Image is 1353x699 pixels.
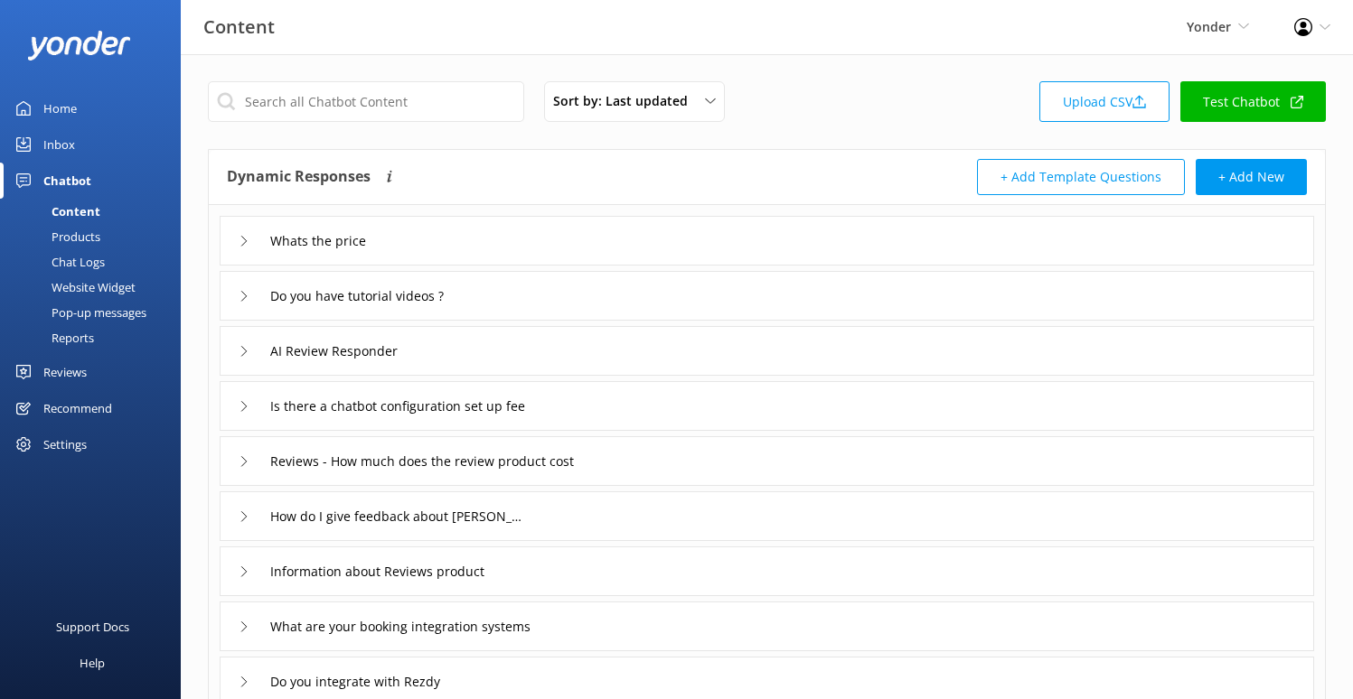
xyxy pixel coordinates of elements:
[11,199,100,224] div: Content
[11,224,181,249] a: Products
[208,81,524,122] input: Search all Chatbot Content
[11,249,181,275] a: Chat Logs
[11,325,181,350] a: Reports
[1196,159,1307,195] button: + Add New
[227,159,371,195] h4: Dynamic Responses
[27,31,131,61] img: yonder-white-logo.png
[11,325,94,350] div: Reports
[11,275,181,300] a: Website Widget
[11,199,181,224] a: Content
[11,249,105,275] div: Chat Logs
[43,354,87,390] div: Reviews
[203,13,275,42] h3: Content
[43,390,112,426] div: Recommend
[43,163,91,199] div: Chatbot
[11,300,146,325] div: Pop-up messages
[11,224,100,249] div: Products
[977,159,1185,195] button: + Add Template Questions
[11,300,181,325] a: Pop-up messages
[43,90,77,126] div: Home
[43,426,87,462] div: Settings
[1039,81,1170,122] a: Upload CSV
[1180,81,1326,122] a: Test Chatbot
[80,645,105,681] div: Help
[1187,18,1231,35] span: Yonder
[553,91,699,111] span: Sort by: Last updated
[11,275,136,300] div: Website Widget
[43,126,75,163] div: Inbox
[56,609,129,645] div: Support Docs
